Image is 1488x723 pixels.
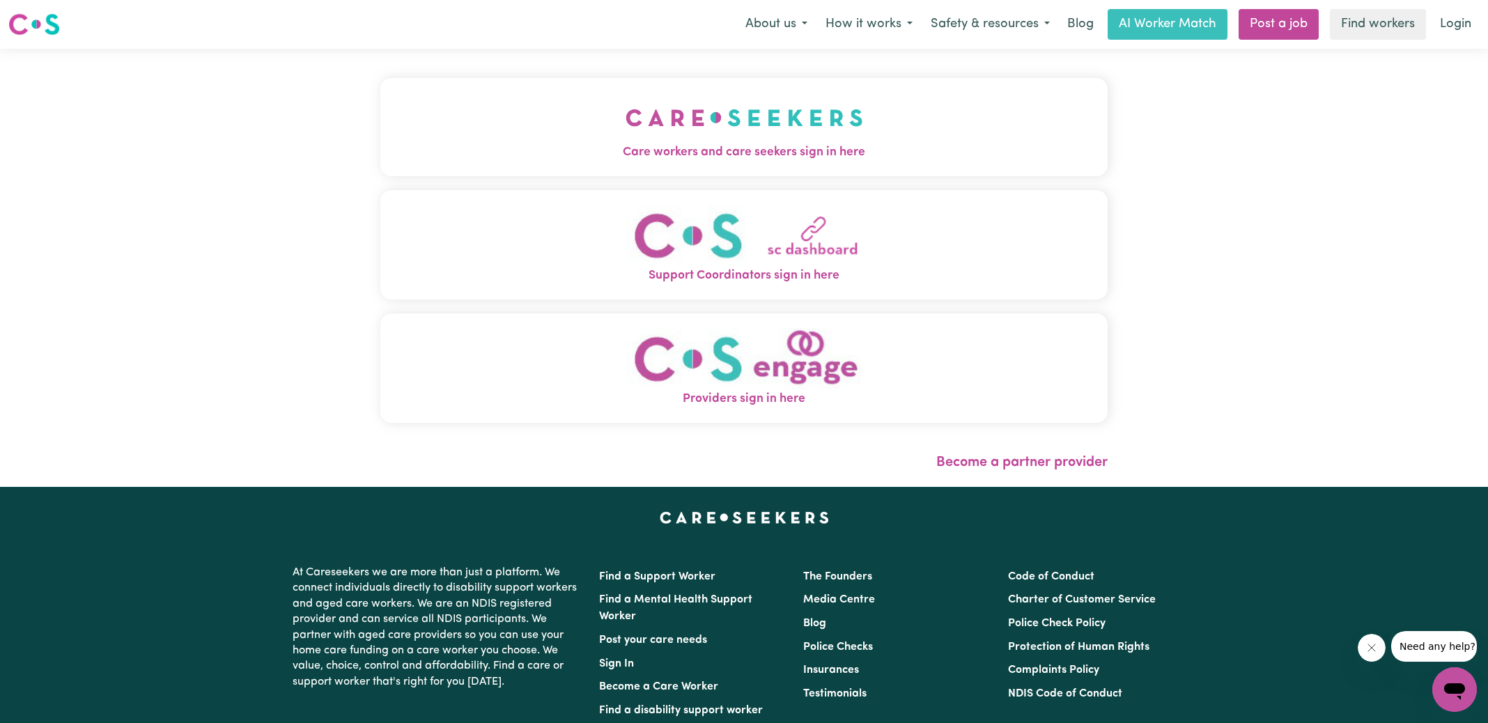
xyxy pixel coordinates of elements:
a: Become a Care Worker [599,681,718,692]
a: Become a partner provider [936,456,1108,469]
span: Providers sign in here [380,390,1108,408]
a: Blog [1059,9,1102,40]
iframe: Close message [1358,634,1386,662]
a: Post a job [1239,9,1319,40]
button: Safety & resources [922,10,1059,39]
a: Find a Mental Health Support Worker [599,594,752,622]
button: About us [736,10,816,39]
a: Post your care needs [599,635,707,646]
p: At Careseekers we are more than just a platform. We connect individuals directly to disability su... [293,559,582,695]
iframe: Button to launch messaging window [1432,667,1477,712]
img: Careseekers logo [8,12,60,37]
button: Providers sign in here [380,313,1108,423]
a: Careseekers home page [660,512,829,523]
a: Insurances [803,664,859,676]
button: Support Coordinators sign in here [380,190,1108,300]
a: Protection of Human Rights [1008,642,1149,653]
button: How it works [816,10,922,39]
a: NDIS Code of Conduct [1008,688,1122,699]
a: Careseekers logo [8,8,60,40]
a: Charter of Customer Service [1008,594,1156,605]
a: Police Checks [803,642,873,653]
a: Find workers [1330,9,1426,40]
a: Login [1432,9,1480,40]
a: Media Centre [803,594,875,605]
a: Police Check Policy [1008,618,1106,629]
a: The Founders [803,571,872,582]
a: Code of Conduct [1008,571,1094,582]
a: Testimonials [803,688,867,699]
a: Sign In [599,658,634,669]
a: Find a disability support worker [599,705,763,716]
iframe: Message from company [1391,631,1477,662]
button: Care workers and care seekers sign in here [380,78,1108,176]
a: Complaints Policy [1008,664,1099,676]
span: Care workers and care seekers sign in here [380,143,1108,162]
a: Blog [803,618,826,629]
span: Support Coordinators sign in here [380,267,1108,285]
a: AI Worker Match [1108,9,1227,40]
a: Find a Support Worker [599,571,715,582]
